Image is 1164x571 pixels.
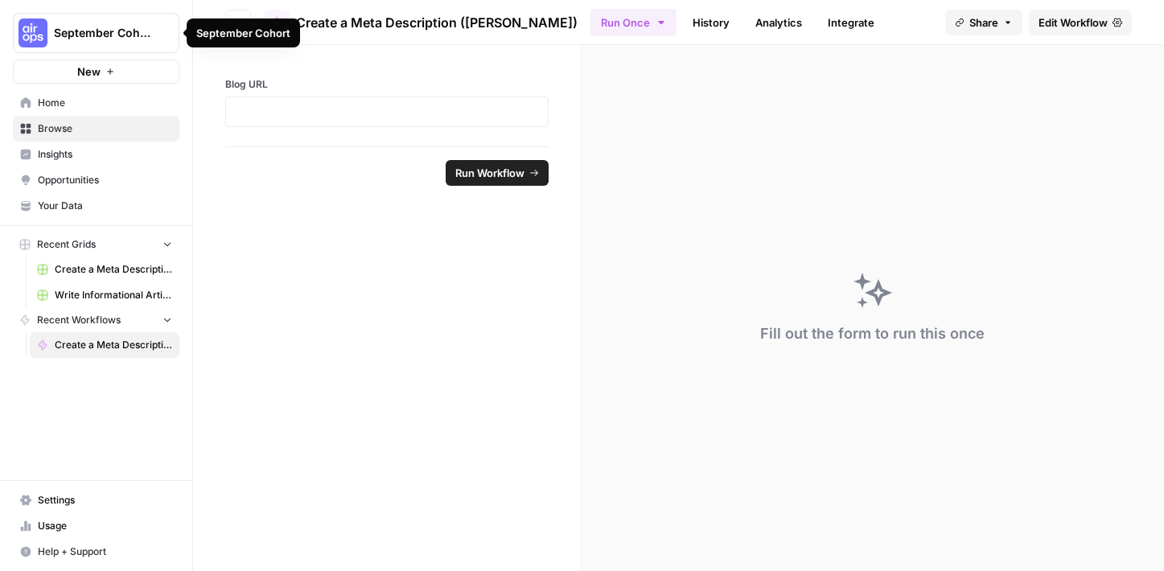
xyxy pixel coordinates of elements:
span: September Cohort [54,25,151,41]
span: Browse [38,121,172,136]
span: Usage [38,519,172,533]
span: Opportunities [38,173,172,187]
a: Home [13,90,179,116]
a: Insights [13,142,179,167]
span: Run Workflow [455,165,524,181]
span: Write Informational Article [55,288,172,302]
button: Run Workflow [446,160,549,186]
label: Blog URL [225,77,549,92]
a: Settings [13,487,179,513]
span: Your Data [38,199,172,213]
a: Your Data [13,193,179,219]
img: September Cohort Logo [19,18,47,47]
a: Edit Workflow [1029,10,1132,35]
a: History [683,10,739,35]
button: Help + Support [13,539,179,565]
a: Create a Meta Description ([PERSON_NAME]) [30,332,179,358]
span: Insights [38,147,172,162]
span: Home [38,96,172,110]
a: Browse [13,116,179,142]
div: Fill out the form to run this once [760,322,985,345]
a: Create a Meta Description ([PERSON_NAME]) [264,10,578,35]
button: Recent Workflows [13,308,179,332]
a: Opportunities [13,167,179,193]
span: Recent Workflows [37,313,121,327]
button: Run Once [590,9,677,36]
span: Help + Support [38,544,172,559]
a: Write Informational Article [30,282,179,308]
span: Recent Grids [37,237,96,252]
span: Share [969,14,998,31]
button: Recent Grids [13,232,179,257]
span: Edit Workflow [1039,14,1108,31]
a: Create a Meta Description ([PERSON_NAME] [30,257,179,282]
a: Usage [13,513,179,539]
a: Integrate [818,10,884,35]
button: Workspace: September Cohort [13,13,179,53]
span: Create a Meta Description ([PERSON_NAME]) [55,338,172,352]
span: Create a Meta Description ([PERSON_NAME] [55,262,172,277]
a: Analytics [746,10,812,35]
span: Settings [38,493,172,507]
button: New [13,60,179,84]
button: Share [945,10,1022,35]
span: New [77,64,101,80]
span: Create a Meta Description ([PERSON_NAME]) [296,13,578,32]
